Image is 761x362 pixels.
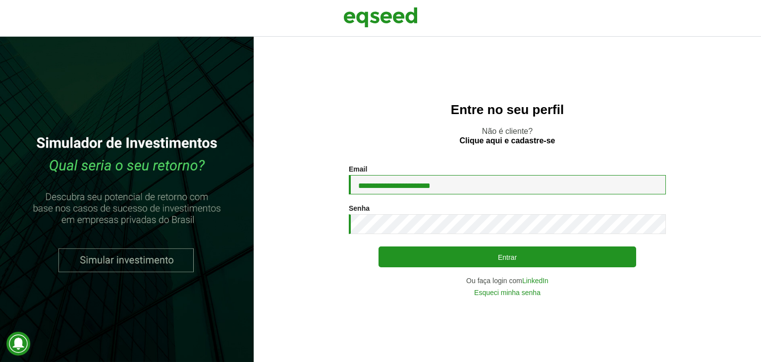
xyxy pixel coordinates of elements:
[522,277,548,284] a: LinkedIn
[343,5,418,30] img: EqSeed Logo
[474,289,541,296] a: Esqueci minha senha
[379,246,636,267] button: Entrar
[349,205,370,212] label: Senha
[460,137,555,145] a: Clique aqui e cadastre-se
[273,103,741,117] h2: Entre no seu perfil
[349,277,666,284] div: Ou faça login com
[273,126,741,145] p: Não é cliente?
[349,166,367,173] label: Email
